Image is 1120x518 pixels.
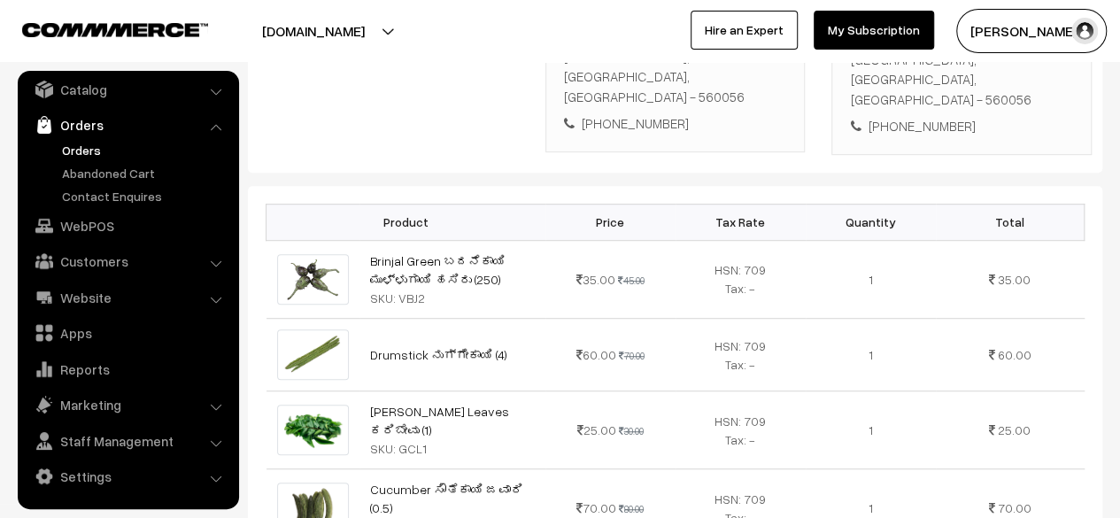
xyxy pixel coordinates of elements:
a: Reports [22,353,233,385]
a: Marketing [22,389,233,421]
div: SKU: VBJ2 [370,289,535,307]
a: COMMMERCE [22,18,177,39]
strike: 45.00 [618,274,645,286]
a: Website [22,282,233,313]
strike: 70.00 [619,350,645,361]
span: 25.00 [998,422,1031,437]
a: Orders [58,141,233,159]
img: COMMMERCE [22,23,208,36]
span: 35.00 [998,272,1031,287]
th: Total [936,204,1085,240]
a: Settings [22,460,233,492]
div: [PHONE_NUMBER] [850,116,1073,136]
strike: 80.00 [619,503,644,514]
span: 1 [869,272,873,287]
span: 60.00 [998,347,1031,362]
span: HSN: 709 Tax: - [714,338,766,372]
th: Quantity [806,204,936,240]
a: [PERSON_NAME] Leaves ಕರಿಬೇವು (1) [370,404,509,437]
a: Brinjal Green ಬದನೆಕಾಯಿ ಮುಳ್ಳುಗಾಯಿ ಹಸಿರು (250) [370,253,506,287]
a: Apps [22,317,233,349]
span: 70.00 [576,500,616,515]
span: 1 [869,500,873,515]
img: BrinjalGreen1.png [277,254,349,305]
div: SKU: GCL1 [370,439,535,458]
button: [PERSON_NAME] [956,9,1107,53]
strike: 30.00 [619,425,644,437]
img: user [1071,18,1098,44]
th: Price [545,204,676,240]
span: 25.00 [577,422,616,437]
th: Product [266,204,545,240]
a: Catalog [22,73,233,105]
a: Drumstick ನುಗ್ಗೇಕಾಯಿ (4) [370,347,507,362]
button: [DOMAIN_NAME] [200,9,427,53]
img: CurryLeaves.png [277,405,349,455]
img: Drumsticks.png [277,329,349,380]
span: 1 [869,422,873,437]
a: Staff Management [22,425,233,457]
span: 60.00 [576,347,616,362]
a: Customers [22,245,233,277]
span: 70.00 [998,500,1031,515]
a: Orders [22,109,233,141]
a: WebPOS [22,210,233,242]
a: Contact Enquires [58,187,233,205]
a: My Subscription [814,11,934,50]
span: 35.00 [576,272,615,287]
span: HSN: 709 Tax: - [714,414,766,447]
a: Hire an Expert [691,11,798,50]
a: Abandoned Cart [58,164,233,182]
th: Tax Rate [676,204,806,240]
div: [PHONE_NUMBER] [564,113,787,134]
span: HSN: 709 Tax: - [714,262,766,296]
span: 1 [869,347,873,362]
a: Cucumber ಸೌತೆಕಾಯಿ ಜವಾರಿ (0.5) [370,482,523,515]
